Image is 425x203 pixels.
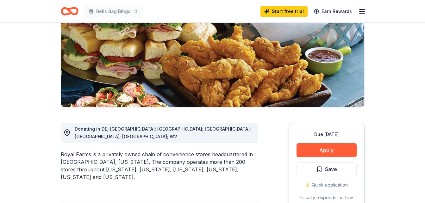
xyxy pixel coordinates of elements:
div: Royal Farms is a privately owned chain of convenience stores headquartered in [GEOGRAPHIC_DATA], ... [61,151,258,181]
button: Save [297,162,357,176]
div: Due [DATE] [297,131,357,138]
button: Apply [297,143,357,157]
a: Start free trial [260,6,308,17]
a: Home [61,4,78,19]
div: ⚡️ Quick application [297,181,357,189]
a: Earn Rewards [310,6,356,17]
span: Save [325,165,337,173]
button: Bells Bag Bingo [84,5,143,18]
span: Donating in DE; [GEOGRAPHIC_DATA]; [GEOGRAPHIC_DATA]; [GEOGRAPHIC_DATA]; [GEOGRAPHIC_DATA]; [GEOG... [75,126,251,139]
span: Bells Bag Bingo [96,8,131,15]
